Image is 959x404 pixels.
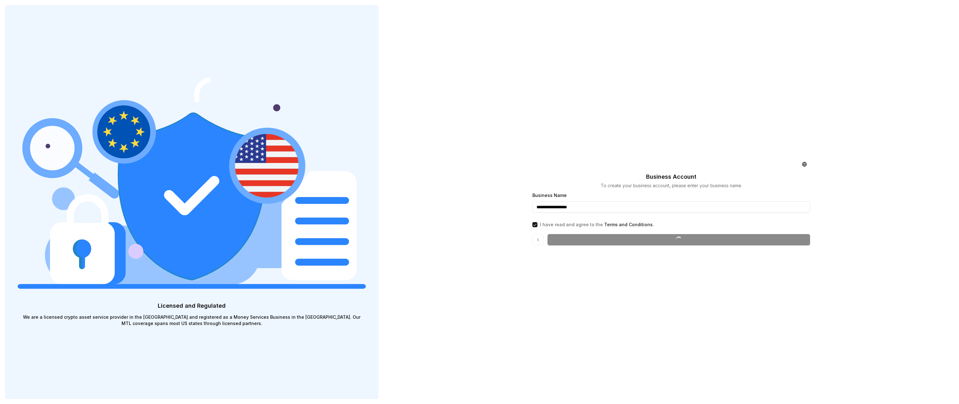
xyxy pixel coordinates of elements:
[532,193,567,198] label: Business Name
[540,222,654,228] p: I have read and agree to the .
[646,172,696,181] p: Business Account
[604,222,653,227] a: Terms and Conditions
[18,301,366,310] p: Licensed and Regulated
[601,182,742,189] p: To create your business account, please enter your business name.
[18,314,366,327] p: We are a licensed crypto asset service provider in the [GEOGRAPHIC_DATA] and registered as a Mone...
